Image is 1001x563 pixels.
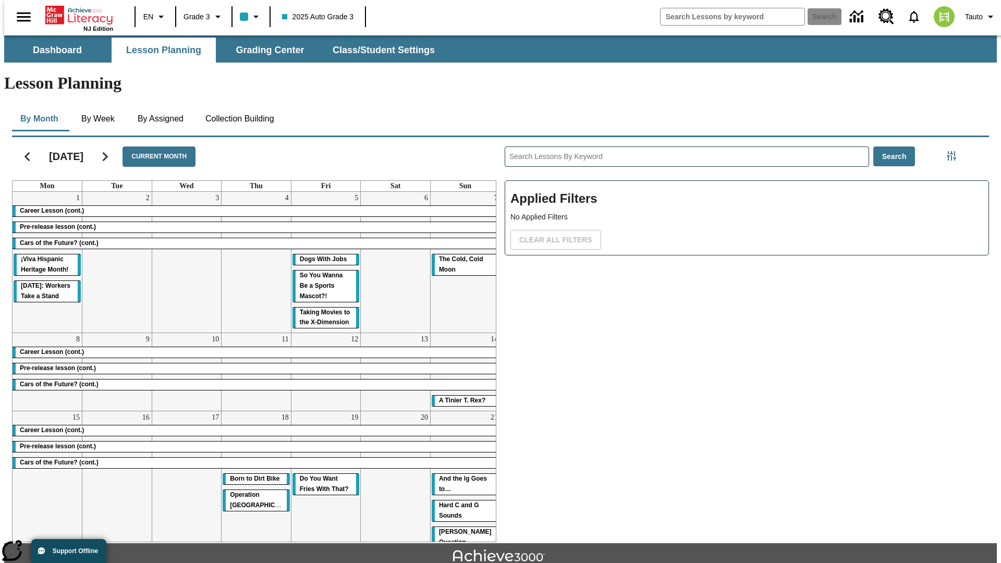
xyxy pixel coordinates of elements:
[31,539,106,563] button: Support Offline
[432,474,499,495] div: And the Ig Goes to…
[92,143,118,170] button: Next
[248,181,265,191] a: Thursday
[152,333,222,411] td: September 10, 2025
[20,348,84,356] span: Career Lesson (cont.)
[282,11,354,22] span: 2025 Auto Grade 3
[361,192,431,333] td: September 6, 2025
[941,145,962,166] button: Filters Side menu
[222,192,291,333] td: September 4, 2025
[177,181,196,191] a: Wednesday
[82,333,152,411] td: September 9, 2025
[419,333,430,346] a: September 13, 2025
[430,192,500,333] td: September 7, 2025
[45,5,113,26] a: Home
[430,333,500,411] td: September 14, 2025
[14,143,41,170] button: Previous
[210,333,221,346] a: September 10, 2025
[213,192,221,204] a: September 3, 2025
[45,4,113,32] div: Home
[140,411,152,424] a: September 16, 2025
[236,7,266,26] button: Class color is light blue. Change class color
[20,381,99,388] span: Cars of the Future? (cont.)
[20,223,96,230] span: Pre-release lesson (cont.)
[38,181,57,191] a: Monday
[143,11,153,22] span: EN
[844,3,872,31] a: Data Center
[144,333,152,346] a: September 9, 2025
[432,500,499,521] div: Hard C and G Sounds
[457,181,473,191] a: Sunday
[439,501,479,519] span: Hard C and G Sounds
[505,180,989,255] div: Applied Filters
[13,425,500,436] div: Career Lesson (cont.)
[109,181,125,191] a: Tuesday
[49,150,83,163] h2: [DATE]
[324,38,443,63] button: Class/Student Settings
[13,363,500,374] div: Pre-release lesson (cont.)
[123,146,196,167] button: Current Month
[20,364,96,372] span: Pre-release lesson (cont.)
[139,7,172,26] button: Language: EN, Select a language
[13,380,500,390] div: Cars of the Future? (cont.)
[439,528,492,546] span: Joplin's Question
[230,475,279,482] span: Born to Dirt Bike
[934,6,955,27] img: avatar image
[8,2,39,32] button: Open side menu
[492,192,500,204] a: September 7, 2025
[21,282,70,300] span: Labor Day: Workers Take a Stand
[510,212,983,223] p: No Applied Filters
[300,255,347,263] span: Dogs With Jobs
[218,38,322,63] button: Grading Center
[439,255,483,273] span: The Cold, Cold Moon
[126,44,201,56] span: Lesson Planning
[292,271,360,302] div: So You Wanna Be a Sports Mascot?!
[4,74,997,93] h1: Lesson Planning
[388,181,402,191] a: Saturday
[319,181,333,191] a: Friday
[53,547,98,555] span: Support Offline
[112,38,216,63] button: Lesson Planning
[432,527,499,548] div: Joplin's Question
[965,11,983,22] span: Tauto
[900,3,927,30] a: Notifications
[223,474,290,484] div: Born to Dirt Bike
[210,411,221,424] a: September 17, 2025
[13,458,500,468] div: Cars of the Future? (cont.)
[4,38,444,63] div: SubNavbar
[961,7,1001,26] button: Profile/Settings
[21,255,68,273] span: ¡Viva Hispanic Heritage Month!
[283,192,291,204] a: September 4, 2025
[661,8,804,25] input: search field
[20,443,96,450] span: Pre-release lesson (cont.)
[230,491,297,509] span: Operation London Bridge
[13,222,500,232] div: Pre-release lesson (cont.)
[70,411,82,424] a: September 15, 2025
[222,333,291,411] td: September 11, 2025
[74,192,82,204] a: September 1, 2025
[333,44,435,56] span: Class/Student Settings
[292,254,360,265] div: Dogs With Jobs
[432,254,499,275] div: The Cold, Cold Moon
[20,426,84,434] span: Career Lesson (cont.)
[12,106,67,131] button: By Month
[20,459,99,466] span: Cars of the Future? (cont.)
[33,44,82,56] span: Dashboard
[432,396,499,406] div: A Tinier T. Rex?
[349,411,360,424] a: September 19, 2025
[72,106,124,131] button: By Week
[279,411,291,424] a: September 18, 2025
[223,490,290,511] div: Operation London Bridge
[489,411,500,424] a: September 21, 2025
[20,239,99,247] span: Cars of the Future? (cont.)
[197,106,283,131] button: Collection Building
[872,3,900,31] a: Resource Center, Will open in new tab
[83,26,113,32] span: NJ Edition
[419,411,430,424] a: September 20, 2025
[179,7,228,26] button: Grade: Grade 3, Select a grade
[4,35,997,63] div: SubNavbar
[300,475,349,493] span: Do You Want Fries With That?
[300,309,350,326] span: Taking Movies to the X-Dimension
[13,333,82,411] td: September 8, 2025
[129,106,192,131] button: By Assigned
[422,192,430,204] a: September 6, 2025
